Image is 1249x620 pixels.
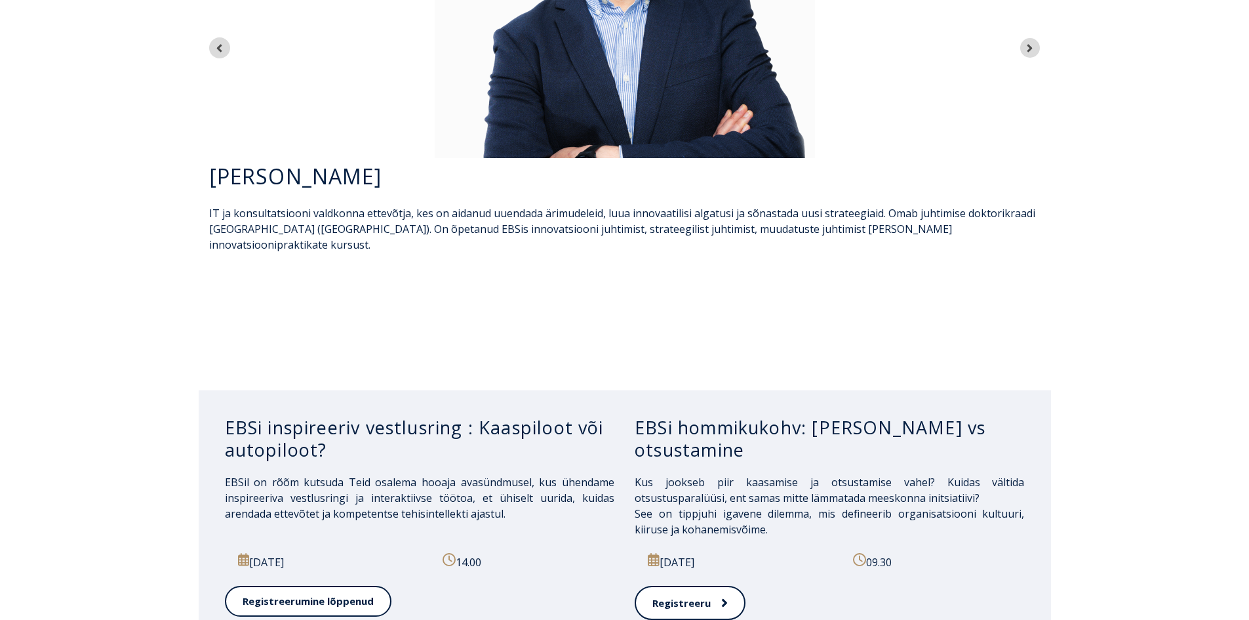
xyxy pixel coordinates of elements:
[1020,37,1041,58] button: Next slide
[853,553,1012,570] p: 09.30
[238,553,397,570] p: [DATE]
[648,553,806,570] p: [DATE]
[443,553,601,570] p: 14.00
[225,586,391,617] button: Registreerumine lõppenud
[225,417,614,461] h3: EBSi inspireeriv vestlusring : Kaaspiloot või autopiloot?
[209,163,1041,190] h3: [PERSON_NAME]
[209,37,230,58] button: Previous slide
[635,417,1024,461] h3: EBSi hommikukohv: [PERSON_NAME] vs otsustamine
[635,506,1024,537] span: See on tippjuhi igavene dilemma, mis defineerib organisatsiooni kultuuri, kiiruse ja kohanemisvõime.
[635,475,1024,505] span: Kus jookseb piir kaasamise ja otsustamise vahel? Kuidas vältida otsustusparalüüsi, ent samas mitt...
[225,475,614,521] span: EBSil on rõõm kutsuda Teid osalema hooaja avasündmusel, kus ühendame inspireeriva vestlusringi ja...
[209,205,1041,253] p: IT ja konsultatsiooni valdkonna ettevõtja, kes on aidanud uuendada ärimudeleid, luua innovaatilis...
